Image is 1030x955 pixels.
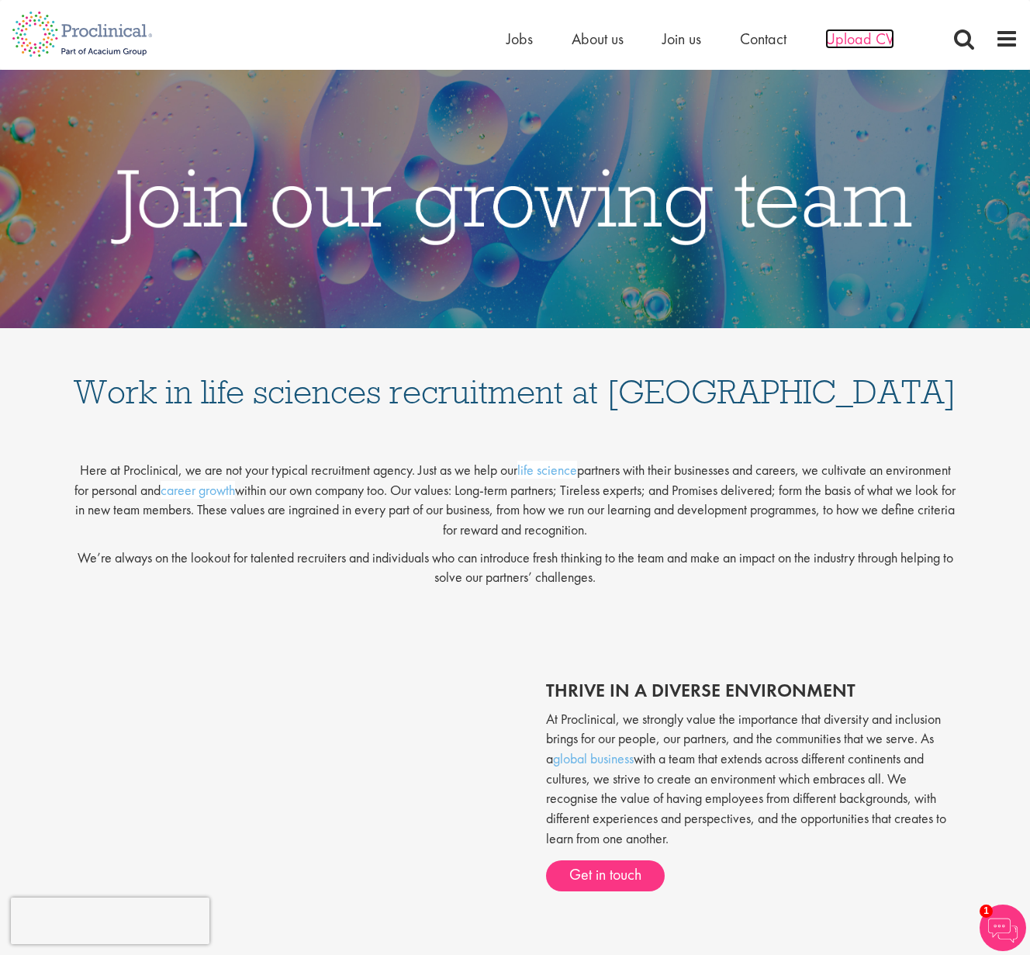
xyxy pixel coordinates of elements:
a: life science [517,461,577,479]
h1: Work in life sciences recruitment at [GEOGRAPHIC_DATA] [73,344,957,409]
a: Contact [740,29,786,49]
iframe: Our diversity and inclusion team [73,665,507,909]
a: Upload CV [825,29,894,49]
a: Join us [662,29,701,49]
a: career growth [161,481,235,499]
h2: thrive in a diverse environment [546,680,957,701]
img: Chatbot [980,905,1026,951]
a: global business [553,749,634,767]
a: Jobs [506,29,533,49]
p: We’re always on the lookout for talented recruiters and individuals who can introduce fresh think... [73,548,957,587]
a: Get in touch [546,860,665,891]
p: Here at Proclinical, we are not your typical recruitment agency. Just as we help our partners wit... [73,448,957,540]
p: At Proclinical, we strongly value the importance that diversity and inclusion brings for our peop... [546,709,957,849]
iframe: reCAPTCHA [11,898,209,944]
span: 1 [980,905,993,918]
a: About us [572,29,624,49]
